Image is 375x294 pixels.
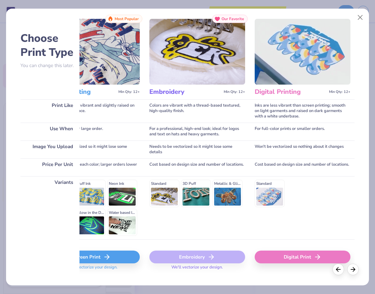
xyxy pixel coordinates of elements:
[149,140,245,158] div: Needs to be vectorized so it might lose some details
[149,19,245,85] img: Embroidery
[44,123,140,140] div: For a classic look or large order.
[149,158,245,176] div: Cost based on design size and number of locations.
[64,265,120,274] span: We'll vectorize your design.
[255,158,350,176] div: Cost based on design size and number of locations.
[329,90,350,94] span: Min Qty: 12+
[118,90,140,94] span: Min Qty: 12+
[20,123,79,140] div: Use When
[20,176,79,239] div: Variants
[224,90,245,94] span: Min Qty: 12+
[20,31,79,59] h2: Choose Print Type
[149,99,245,123] div: Colors are vibrant with a thread-based textured, high-quality finish.
[20,63,79,68] p: You can change this later.
[354,11,366,24] button: Close
[255,251,350,263] div: Digital Print
[44,158,140,176] div: Additional cost for each color; larger orders lower the unit price.
[20,99,79,123] div: Print Like
[255,123,350,140] div: For full-color prints or smaller orders.
[44,140,140,158] div: Needs to be vectorized so it might lose some details
[115,17,139,21] span: Most Popular
[255,19,350,85] img: Digital Printing
[169,265,225,274] span: We'll vectorize your design.
[20,140,79,158] div: Image You Upload
[221,17,244,21] span: Our Favorite
[20,158,79,176] div: Price Per Unit
[255,88,326,96] h3: Digital Printing
[149,123,245,140] div: For a professional, high-end look; ideal for logos and text on hats and heavy garments.
[149,88,221,96] h3: Embroidery
[44,19,140,85] img: Screen Printing
[44,88,116,96] h3: Screen Printing
[149,251,245,263] div: Embroidery
[255,140,350,158] div: Won't be vectorized so nothing about it changes
[44,99,140,123] div: Colors will be very vibrant and slightly raised on the garment's surface.
[44,251,140,263] div: Screen Print
[255,99,350,123] div: Inks are less vibrant than screen printing; smooth on light garments and raised on dark garments ...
